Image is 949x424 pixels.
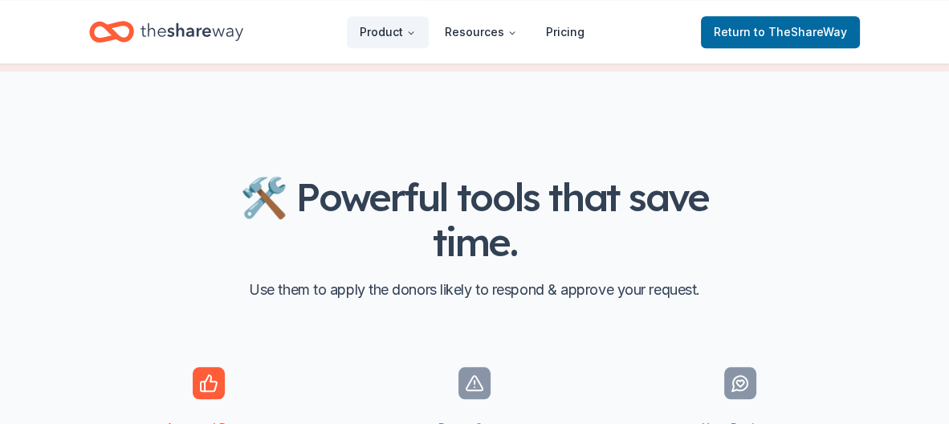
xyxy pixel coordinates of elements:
a: Home [89,13,243,51]
button: Product [347,16,429,48]
nav: Main [347,13,597,51]
p: Use them to apply the donors likely to respond & approve your request. [218,277,731,303]
span: to TheShareWay [754,25,847,39]
a: Pricing [533,16,597,48]
button: Resources [432,16,530,48]
a: Returnto TheShareWay [701,16,860,48]
span: Return [714,22,847,42]
h2: 🛠 Powerful tools that save time. [218,174,731,264]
